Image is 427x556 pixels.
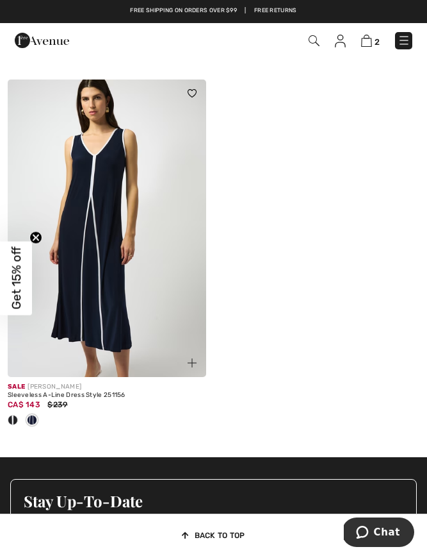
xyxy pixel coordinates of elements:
[344,518,414,550] iframe: Opens a widget where you can chat to one of our agents
[9,247,24,310] span: Get 15% off
[361,35,372,47] img: Shopping Bag
[8,382,206,392] div: [PERSON_NAME]
[335,35,346,47] img: My Info
[8,392,206,400] div: Sleeveless A-Line Dress Style 251156
[188,89,197,97] img: heart_black_full.svg
[47,400,67,409] span: $239
[24,493,403,509] h3: Stay Up-To-Date
[361,34,380,47] a: 2
[254,6,297,15] a: Free Returns
[188,358,197,367] img: plus_v2.svg
[8,80,206,377] img: Sleeveless A-Line Dress Style 251156. Black/Off White
[398,34,410,47] img: Menu
[8,383,25,391] span: Sale
[15,28,69,53] img: 1ère Avenue
[130,6,237,15] a: Free shipping on orders over $99
[15,35,69,46] a: 1ère Avenue
[29,231,42,244] button: Close teaser
[8,400,40,409] span: CA$ 143
[245,6,246,15] span: |
[22,410,42,432] div: Midnight Blue/Off White
[375,37,380,47] span: 2
[309,35,319,46] img: Search
[3,410,22,432] div: Black/Off White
